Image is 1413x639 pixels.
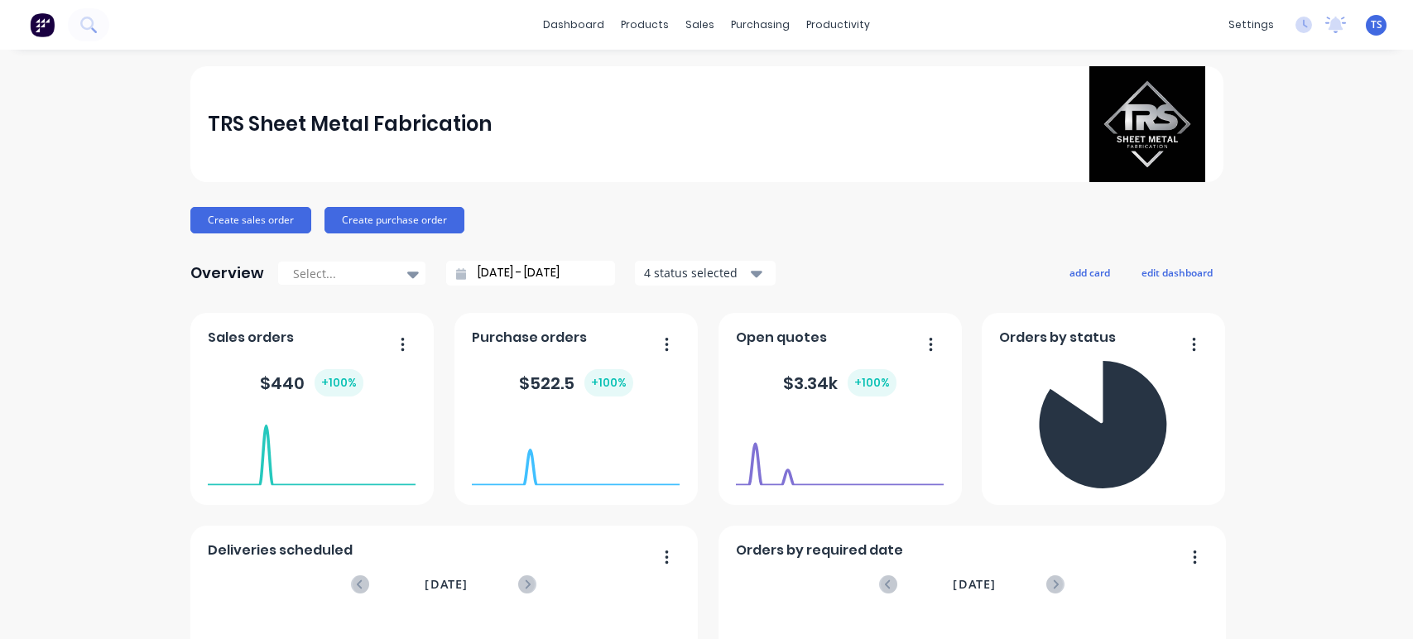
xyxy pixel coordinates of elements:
button: edit dashboard [1131,262,1223,283]
div: + 100 % [584,369,633,396]
div: + 100 % [848,369,896,396]
div: sales [677,12,723,37]
div: products [613,12,677,37]
div: 4 status selected [644,264,748,281]
button: 4 status selected [635,261,776,286]
div: $ 3.34k [783,369,896,396]
span: Orders by required date [736,541,903,560]
span: [DATE] [425,575,468,593]
button: Create sales order [190,207,311,233]
div: productivity [798,12,878,37]
span: Purchase orders [472,328,587,348]
div: + 100 % [315,369,363,396]
a: dashboard [535,12,613,37]
span: Deliveries scheduled [208,541,353,560]
span: Open quotes [736,328,827,348]
div: TRS Sheet Metal Fabrication [208,108,492,141]
span: TS [1371,17,1382,32]
div: purchasing [723,12,798,37]
button: Create purchase order [324,207,464,233]
img: Factory [30,12,55,37]
span: [DATE] [953,575,996,593]
div: settings [1220,12,1282,37]
div: $ 522.5 [519,369,633,396]
div: $ 440 [260,369,363,396]
div: Overview [190,257,264,290]
button: add card [1059,262,1121,283]
span: Orders by status [999,328,1116,348]
img: TRS Sheet Metal Fabrication [1089,66,1205,182]
span: Sales orders [208,328,294,348]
